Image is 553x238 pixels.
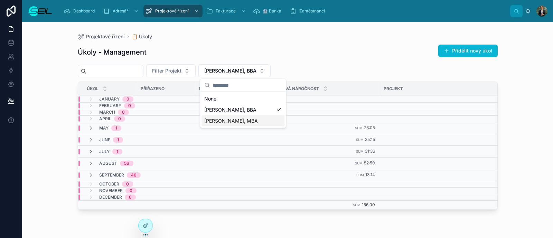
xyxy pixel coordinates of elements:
small: Sum [355,161,363,165]
small: Sum [353,203,360,207]
span: March [99,110,115,115]
span: September [99,172,124,178]
div: 0 [122,110,125,115]
span: January [99,96,120,102]
div: 1 [116,149,118,154]
button: Přidělit nový úkol [438,45,498,57]
span: [PERSON_NAME], MBA [204,117,258,124]
a: Fakturace [204,5,250,17]
small: Sum [356,173,364,177]
span: Přiřazeno [141,86,165,92]
small: Sum [356,150,364,153]
span: Úkol [87,86,99,92]
span: Projekt [384,86,403,92]
div: 0 [129,194,132,200]
div: 40 [131,172,137,178]
span: May [99,125,109,131]
div: 1 [115,125,117,131]
div: 0 [126,96,129,102]
img: App logo [28,6,53,17]
span: Filter Projekt [152,67,181,74]
div: scrollable content [58,3,510,19]
span: [PERSON_NAME], BBA [204,106,256,113]
span: Projektové řízení [155,8,189,14]
span: Zaměstnanci [299,8,325,14]
div: 0 [130,188,132,193]
span: April [99,116,111,122]
span: Fakturace [216,8,236,14]
span: 35:15 [365,137,375,142]
small: Sum [356,138,364,142]
span: 23:05 [364,125,375,130]
span: Poznámky [199,86,224,92]
a: Dashboard [62,5,100,17]
span: December [99,194,122,200]
button: Select Button [146,64,196,77]
div: 1 [117,137,119,143]
a: Zaměstnanci [288,5,330,17]
small: Sum [355,126,363,130]
span: June [99,137,110,143]
a: Projektové řízení [78,33,125,40]
a: Projektové řízení [143,5,203,17]
span: 🏦 Banka [263,8,281,14]
span: Časová náročnost [273,86,319,92]
div: 0 [128,103,131,108]
span: Projektové řízení [86,33,125,40]
span: [PERSON_NAME], BBA [204,67,256,74]
span: 156:00 [362,202,375,207]
div: 0 [118,116,121,122]
span: 13:14 [365,172,375,177]
div: 56 [124,161,129,166]
a: Adresář [101,5,142,17]
span: Dashboard [73,8,95,14]
h1: Úkoly - Management [78,47,147,57]
button: Select Button [198,64,271,77]
span: August [99,161,117,166]
div: None [201,93,284,104]
span: February [99,103,121,108]
span: October [99,181,119,187]
span: 31:36 [365,149,375,154]
div: 0 [126,181,129,187]
a: 📋 Úkoly [132,33,152,40]
div: Suggestions [200,92,286,128]
span: Adresář [113,8,128,14]
span: July [99,149,110,154]
a: 🏦 Banka [251,5,286,17]
span: 52:50 [364,160,375,165]
span: November [99,188,123,193]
